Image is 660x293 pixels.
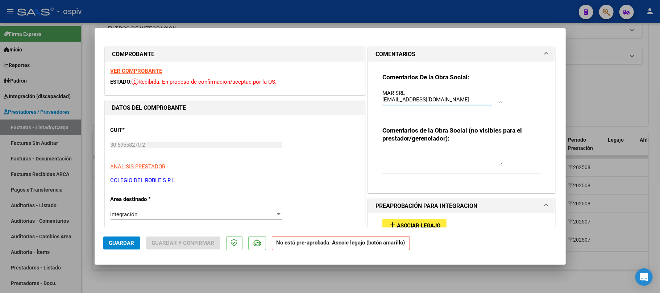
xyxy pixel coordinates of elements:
button: Guardar [103,237,140,250]
button: Guardar y Confirmar [146,237,220,250]
strong: Comentarios de la Obra Social (no visibles para el prestador/gerenciador): [382,127,522,142]
span: ANALISIS PRESTADOR [111,163,166,170]
mat-expansion-panel-header: PREAPROBACIÓN PARA INTEGRACION [368,199,555,213]
div: Open Intercom Messenger [635,268,653,286]
h1: PREAPROBACIÓN PARA INTEGRACION [375,202,478,210]
p: COLEGIO DEL ROBLE S R L [111,176,359,185]
strong: COMPROBANTE [112,51,155,58]
a: VER COMPROBANTE [111,68,162,74]
h1: COMENTARIOS [375,50,416,59]
p: CUIT [111,126,185,134]
span: Recibida. En proceso de confirmacion/aceptac por la OS. [132,79,277,85]
span: Guardar y Confirmar [152,240,215,246]
div: PREAPROBACIÓN PARA INTEGRACION [368,213,555,243]
span: Integración [111,211,138,218]
button: Asociar Legajo [382,219,447,232]
span: ESTADO: [111,79,132,85]
strong: DATOS DEL COMPROBANTE [112,104,186,111]
p: Area destinado * [111,195,185,204]
span: Guardar [109,240,134,246]
strong: Comentarios De la Obra Social: [382,74,470,81]
mat-expansion-panel-header: COMENTARIOS [368,47,555,62]
span: Asociar Legajo [397,222,441,229]
div: COMENTARIOS [368,62,555,193]
strong: No está pre-aprobada. Asocie legajo (botón amarillo) [272,236,410,250]
mat-icon: add [388,221,397,229]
